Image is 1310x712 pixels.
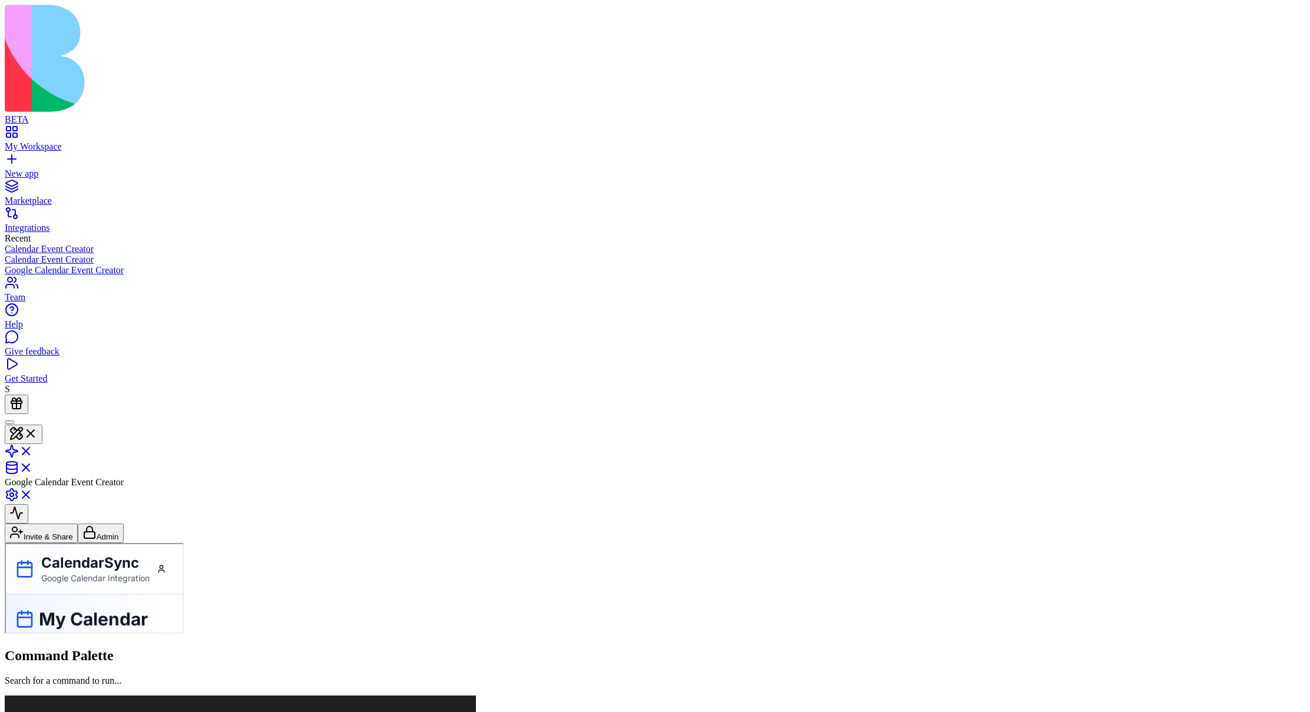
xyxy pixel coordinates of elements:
h2: Command Palette [5,648,1305,664]
a: BETA [5,104,1305,125]
p: Google Calendar Integration [35,28,144,40]
button: Invite & Share [5,524,78,543]
span: Google Calendar Event Creator [5,477,124,487]
div: Marketplace [5,196,1305,206]
a: My Workspace [5,131,1305,152]
a: Give feedback [5,336,1305,357]
button: Admin [78,524,124,543]
img: logo [5,5,478,112]
div: Give feedback [5,346,1305,357]
div: BETA [5,114,1305,125]
a: Help [5,309,1305,330]
span: Recent [5,233,31,243]
div: Get Started [5,373,1305,384]
span: S [5,384,10,394]
h1: My Calendar [9,64,167,85]
a: Team [5,282,1305,303]
a: Calendar Event Creator [5,244,1305,254]
h1: CalendarSync [35,9,144,28]
a: Marketplace [5,185,1305,206]
p: Manage your events and sync with Google Calendar [9,88,167,116]
a: New app [5,158,1305,179]
div: Team [5,292,1305,303]
p: Search for a command to run... [5,675,1305,686]
div: New app [5,168,1305,179]
div: My Workspace [5,141,1305,152]
a: Calendar Event Creator [5,254,1305,265]
a: Integrations [5,212,1305,233]
div: Help [5,319,1305,330]
div: Integrations [5,223,1305,233]
a: Google Calendar Event Creator [5,265,1305,276]
a: Get Started [5,363,1305,384]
